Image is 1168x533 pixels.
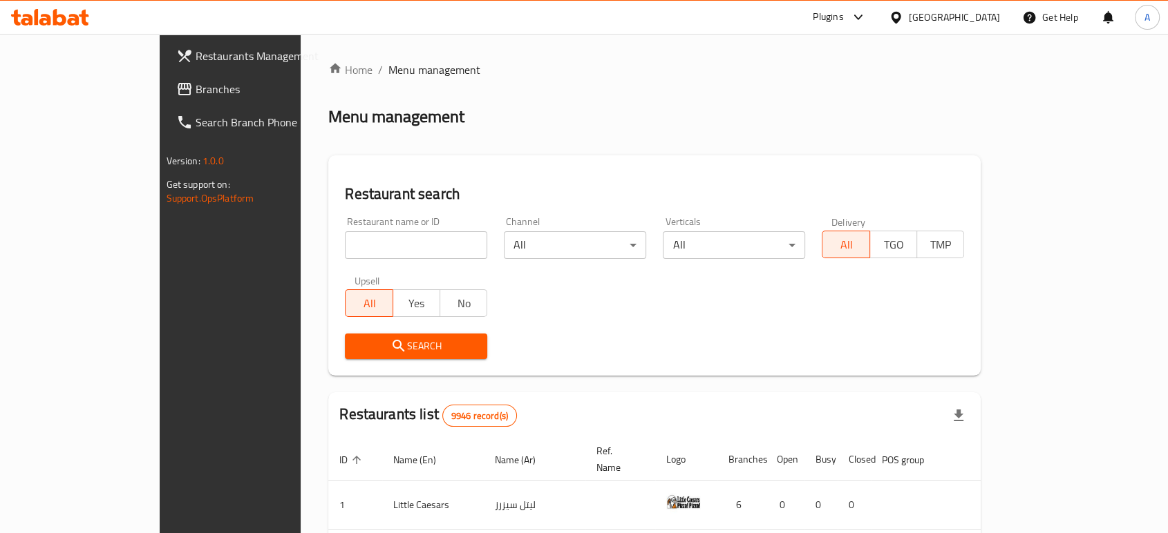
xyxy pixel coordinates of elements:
[356,338,476,355] span: Search
[196,81,343,97] span: Branches
[378,61,383,78] li: /
[440,289,487,317] button: No
[484,481,585,530] td: ليتل سيزرز
[165,72,355,106] a: Branches
[813,9,843,26] div: Plugins
[345,333,487,359] button: Search
[345,289,393,317] button: All
[339,452,366,468] span: ID
[655,438,717,481] th: Logo
[393,289,440,317] button: Yes
[666,485,701,519] img: Little Caesars
[165,39,355,72] a: Restaurants Management
[399,293,435,313] span: Yes
[923,235,959,255] span: TMP
[442,405,517,427] div: Total records count
[446,293,482,313] span: No
[804,438,838,481] th: Busy
[504,231,646,259] div: All
[355,275,380,285] label: Upsell
[876,235,912,255] span: TGO
[345,231,487,259] input: Search for restaurant name or ID..
[202,152,224,170] span: 1.0.0
[382,481,484,530] td: Little Caesars
[165,106,355,139] a: Search Branch Phone
[339,404,517,427] h2: Restaurants list
[167,175,230,193] span: Get support on:
[345,184,964,204] h2: Restaurant search
[196,48,343,64] span: Restaurants Management
[916,231,964,258] button: TMP
[831,217,866,226] label: Delivery
[942,399,975,432] div: Export file
[909,10,1000,25] div: [GEOGRAPHIC_DATA]
[167,152,200,170] span: Version:
[766,481,804,530] td: 0
[351,293,387,313] span: All
[717,438,766,481] th: Branches
[328,106,464,128] h2: Menu management
[1145,10,1150,25] span: A
[443,409,516,423] span: 9946 record(s)
[196,114,343,130] span: Search Branch Phone
[766,438,804,481] th: Open
[328,61,981,78] nav: breadcrumb
[882,452,942,468] span: POS group
[822,231,869,258] button: All
[838,481,871,530] td: 0
[828,235,864,255] span: All
[328,481,382,530] td: 1
[393,452,454,468] span: Name (En)
[388,61,480,78] span: Menu management
[167,189,254,207] a: Support.OpsPlatform
[717,481,766,530] td: 6
[838,438,871,481] th: Closed
[495,452,554,468] span: Name (Ar)
[596,443,639,476] span: Ref. Name
[804,481,838,530] td: 0
[663,231,805,259] div: All
[869,231,917,258] button: TGO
